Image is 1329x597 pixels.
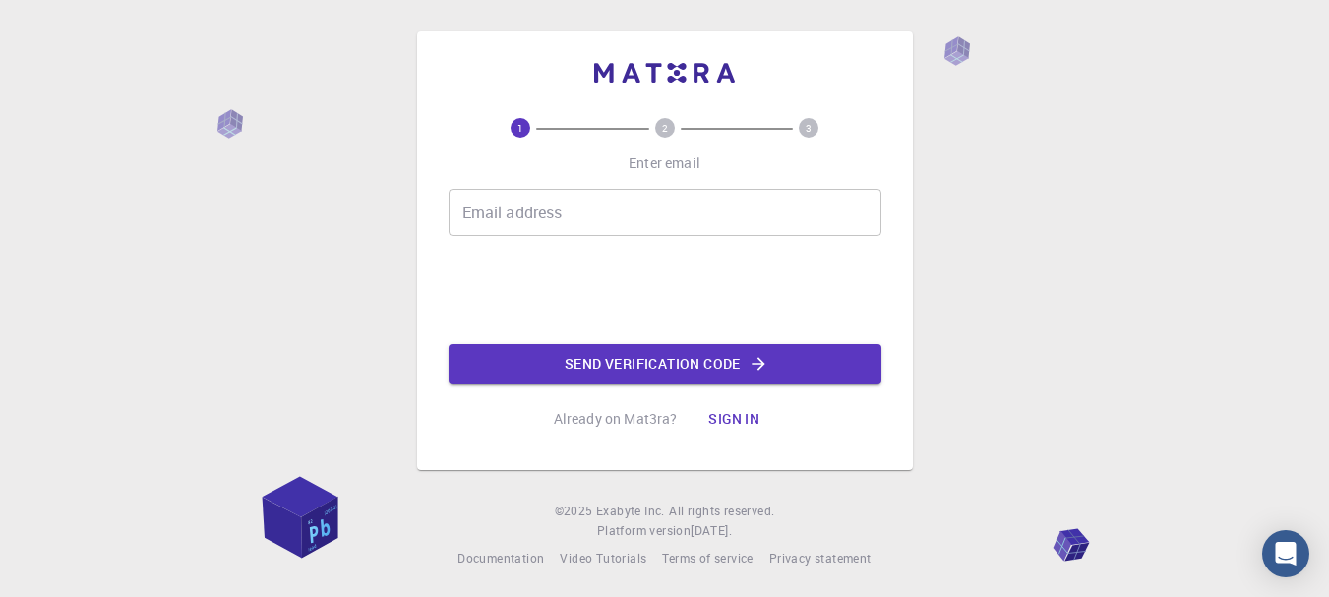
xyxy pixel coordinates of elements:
[515,252,815,328] iframe: reCAPTCHA
[806,121,812,135] text: 3
[560,549,646,568] a: Video Tutorials
[693,399,775,439] button: Sign in
[517,121,523,135] text: 1
[596,503,665,518] span: Exabyte Inc.
[629,153,700,173] p: Enter email
[457,549,544,568] a: Documentation
[669,502,774,521] span: All rights reserved.
[662,549,753,568] a: Terms of service
[554,409,678,429] p: Already on Mat3ra?
[691,521,732,541] a: [DATE].
[769,549,872,568] a: Privacy statement
[1262,530,1309,577] div: Open Intercom Messenger
[457,550,544,566] span: Documentation
[449,344,881,384] button: Send verification code
[596,502,665,521] a: Exabyte Inc.
[560,550,646,566] span: Video Tutorials
[662,121,668,135] text: 2
[597,521,691,541] span: Platform version
[769,550,872,566] span: Privacy statement
[555,502,596,521] span: © 2025
[662,550,753,566] span: Terms of service
[691,522,732,538] span: [DATE] .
